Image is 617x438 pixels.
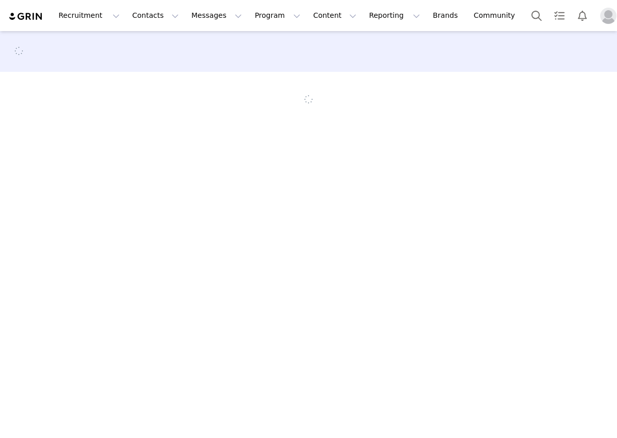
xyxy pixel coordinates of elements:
[248,4,306,27] button: Program
[185,4,248,27] button: Messages
[363,4,426,27] button: Reporting
[525,4,548,27] button: Search
[571,4,594,27] button: Notifications
[8,12,44,21] img: grin logo
[126,4,185,27] button: Contacts
[600,8,616,24] img: placeholder-profile.jpg
[427,4,467,27] a: Brands
[548,4,571,27] a: Tasks
[52,4,126,27] button: Recruitment
[468,4,526,27] a: Community
[307,4,362,27] button: Content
